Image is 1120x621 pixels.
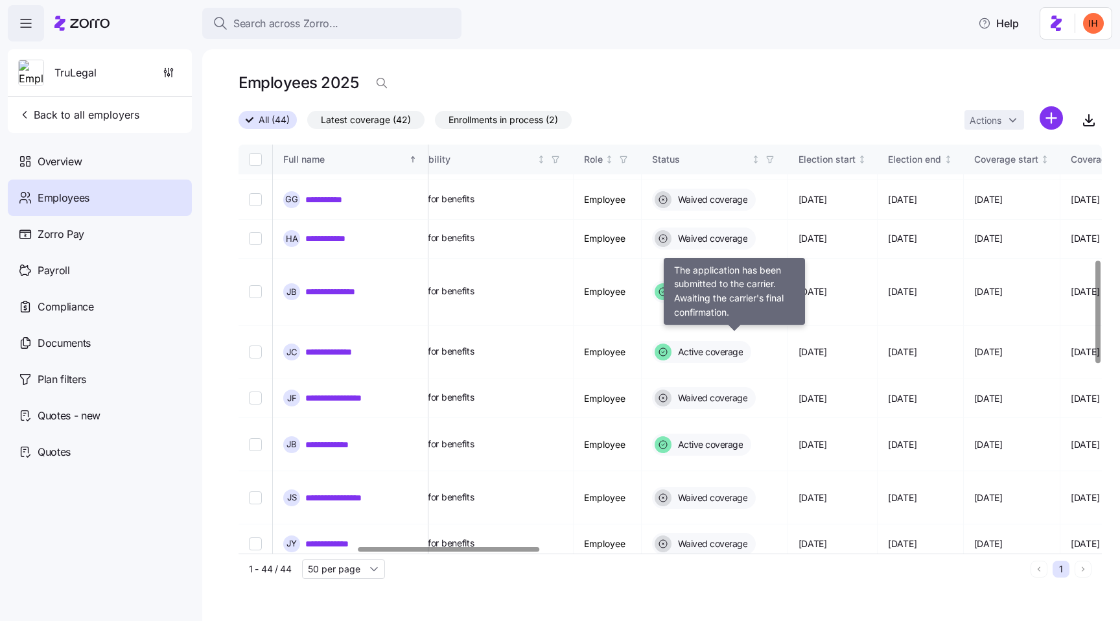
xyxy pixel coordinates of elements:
[674,346,743,358] span: Active coverage
[674,193,748,206] span: Waived coverage
[286,288,297,296] span: J B
[799,438,827,451] span: [DATE]
[788,145,878,174] th: Election startNot sorted
[574,326,642,379] td: Employee
[674,392,748,404] span: Waived coverage
[974,438,1003,451] span: [DATE]
[888,152,941,167] div: Election end
[1031,561,1047,578] button: Previous page
[397,537,474,550] span: Eligible for benefits
[574,220,642,259] td: Employee
[888,491,916,504] span: [DATE]
[674,537,748,550] span: Waived coverage
[974,392,1003,405] span: [DATE]
[8,143,192,180] a: Overview
[674,285,743,298] span: Active coverage
[1071,537,1099,550] span: [DATE]
[574,180,642,219] td: Employee
[321,111,411,128] span: Latest coverage (42)
[888,438,916,451] span: [DATE]
[974,152,1038,167] div: Coverage start
[249,346,262,358] input: Select record 13
[285,195,298,204] span: G G
[202,8,461,39] button: Search across Zorro...
[249,537,262,550] input: Select record 17
[652,152,749,167] div: Status
[799,537,827,550] span: [DATE]
[286,539,297,548] span: J Y
[38,335,91,351] span: Documents
[674,232,748,245] span: Waived coverage
[249,392,262,404] input: Select record 14
[377,152,535,167] div: Benefit eligibility
[751,155,760,164] div: Not sorted
[944,155,953,164] div: Not sorted
[799,193,827,206] span: [DATE]
[8,180,192,216] a: Employees
[286,348,297,357] span: J C
[397,345,474,358] span: Eligible for benefits
[574,145,642,174] th: RoleNot sorted
[38,299,94,315] span: Compliance
[38,444,71,460] span: Quotes
[799,152,856,167] div: Election start
[674,491,748,504] span: Waived coverage
[249,491,262,504] input: Select record 16
[449,111,558,128] span: Enrollments in process (2)
[799,491,827,504] span: [DATE]
[13,102,145,128] button: Back to all employers
[8,252,192,288] a: Payroll
[888,392,916,405] span: [DATE]
[799,346,827,358] span: [DATE]
[38,371,86,388] span: Plan filters
[574,418,642,471] td: Employee
[397,438,474,451] span: Eligible for benefits
[397,491,474,504] span: Eligible for benefits
[19,60,43,86] img: Employer logo
[584,152,603,167] div: Role
[249,438,262,451] input: Select record 15
[1071,491,1099,504] span: [DATE]
[287,394,297,403] span: J F
[974,346,1003,358] span: [DATE]
[8,288,192,325] a: Compliance
[286,440,297,449] span: J B
[38,408,100,424] span: Quotes - new
[574,471,642,524] td: Employee
[286,235,298,243] span: H A
[799,232,827,245] span: [DATE]
[978,16,1019,31] span: Help
[1053,561,1069,578] button: 1
[408,155,417,164] div: Sorted ascending
[799,392,827,405] span: [DATE]
[974,491,1003,504] span: [DATE]
[888,193,916,206] span: [DATE]
[38,226,84,242] span: Zorro Pay
[397,285,474,298] span: Eligible for benefits
[283,152,406,167] div: Full name
[1071,285,1099,298] span: [DATE]
[974,285,1003,298] span: [DATE]
[1040,155,1049,164] div: Not sorted
[1071,193,1099,206] span: [DATE]
[38,154,82,170] span: Overview
[574,379,642,418] td: Employee
[857,155,867,164] div: Not sorted
[888,232,916,245] span: [DATE]
[888,537,916,550] span: [DATE]
[249,153,262,166] input: Select all records
[397,193,474,205] span: Eligible for benefits
[888,346,916,358] span: [DATE]
[974,537,1003,550] span: [DATE]
[249,563,292,576] span: 1 - 44 / 44
[18,107,139,123] span: Back to all employers
[8,434,192,470] a: Quotes
[674,438,743,451] span: Active coverage
[888,285,916,298] span: [DATE]
[574,259,642,326] td: Employee
[968,10,1029,36] button: Help
[8,325,192,361] a: Documents
[605,155,614,164] div: Not sorted
[1071,392,1099,405] span: [DATE]
[1083,13,1104,34] img: f3711480c2c985a33e19d88a07d4c111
